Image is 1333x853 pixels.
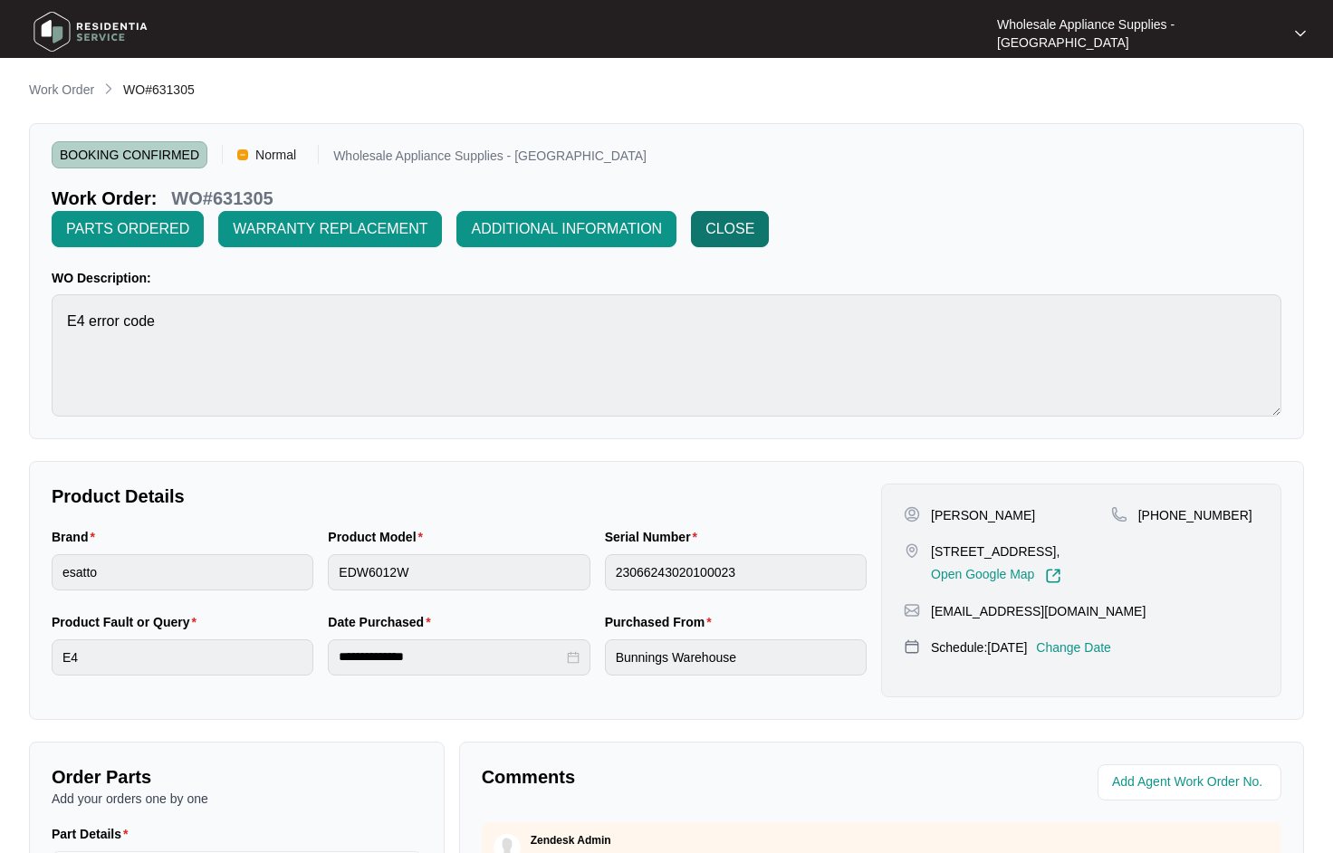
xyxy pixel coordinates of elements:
img: map-pin [1111,506,1127,522]
p: Order Parts [52,764,422,790]
span: BOOKING CONFIRMED [52,141,207,168]
span: WARRANTY REPLACEMENT [233,218,427,240]
a: Open Google Map [931,568,1061,584]
p: WO Description: [52,269,1281,287]
img: chevron-right [101,81,116,96]
img: residentia service logo [27,5,154,59]
p: [PHONE_NUMBER] [1138,506,1252,524]
p: [PERSON_NAME] [931,506,1035,524]
input: Purchased From [605,639,867,676]
label: Brand [52,528,102,546]
button: ADDITIONAL INFORMATION [456,211,676,247]
span: PARTS ORDERED [66,218,189,240]
p: Work Order: [52,186,157,211]
label: Part Details [52,825,136,843]
span: CLOSE [705,218,754,240]
p: Schedule: [DATE] [931,638,1027,657]
input: Date Purchased [339,647,562,666]
img: user-pin [904,506,920,522]
img: dropdown arrow [1295,29,1306,38]
p: Product Details [52,484,867,509]
input: Add Agent Work Order No. [1112,772,1271,793]
img: Vercel Logo [237,149,248,160]
label: Serial Number [605,528,705,546]
label: Date Purchased [328,613,437,631]
button: CLOSE [691,211,769,247]
p: Change Date [1036,638,1111,657]
img: map-pin [904,542,920,559]
textarea: E4 error code [52,294,1281,417]
button: WARRANTY REPLACEMENT [218,211,442,247]
p: Work Order [29,81,94,99]
label: Purchased From [605,613,719,631]
p: [STREET_ADDRESS], [931,542,1061,561]
p: [EMAIL_ADDRESS][DOMAIN_NAME] [931,602,1146,620]
a: Work Order [25,81,98,101]
p: Add your orders one by one [52,790,422,808]
span: WO#631305 [123,82,195,97]
input: Brand [52,554,313,590]
p: Zendesk Admin [531,833,611,848]
input: Product Fault or Query [52,639,313,676]
span: Normal [248,141,303,168]
p: Comments [482,764,869,790]
input: Product Model [328,554,590,590]
p: WO#631305 [171,186,273,211]
label: Product Model [328,528,430,546]
span: ADDITIONAL INFORMATION [471,218,662,240]
img: map-pin [904,602,920,618]
p: Wholesale Appliance Supplies - [GEOGRAPHIC_DATA] [997,15,1279,52]
p: Wholesale Appliance Supplies - [GEOGRAPHIC_DATA] [333,149,647,168]
input: Serial Number [605,554,867,590]
label: Product Fault or Query [52,613,204,631]
img: map-pin [904,638,920,655]
img: Link-External [1045,568,1061,584]
button: PARTS ORDERED [52,211,204,247]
